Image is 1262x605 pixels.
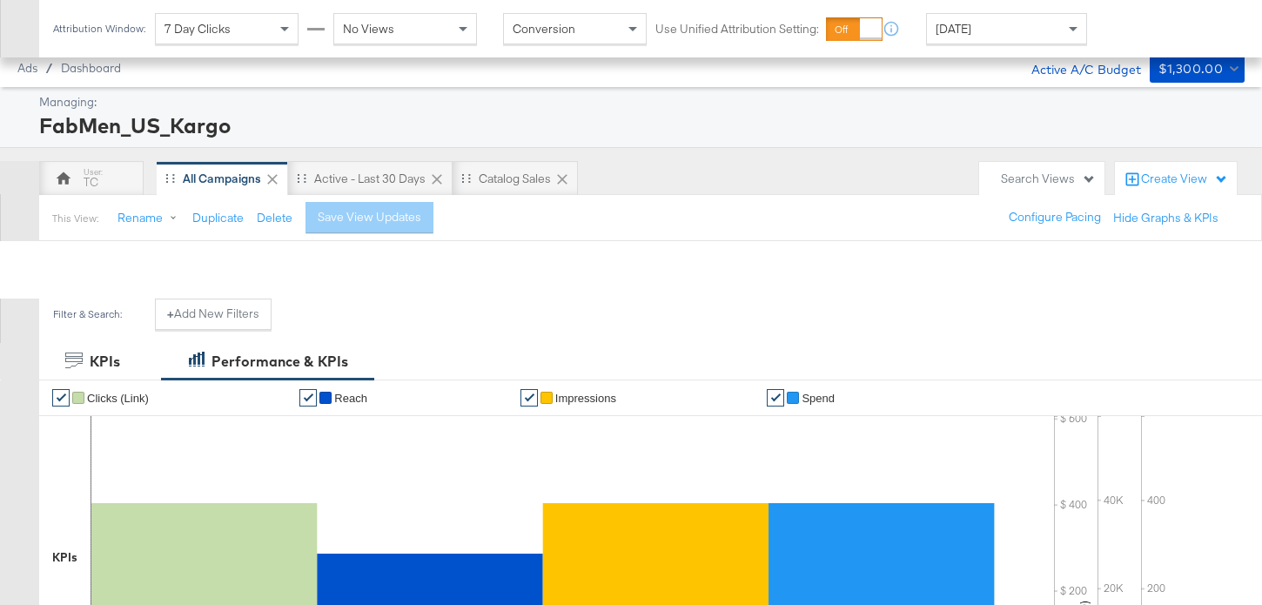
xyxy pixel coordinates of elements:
div: KPIs [52,549,77,566]
button: Configure Pacing [997,202,1113,233]
a: Dashboard [61,61,121,75]
div: FabMen_US_Kargo [39,111,1240,140]
a: ✔ [520,389,538,407]
span: No Views [343,21,394,37]
a: ✔ [52,389,70,407]
span: 7 Day Clicks [164,21,231,37]
span: Conversion [513,21,575,37]
div: Search Views [1001,171,1096,187]
div: Drag to reorder tab [165,173,175,183]
a: ✔ [299,389,317,407]
span: / [37,61,61,75]
label: Use Unified Attribution Setting: [655,21,819,37]
div: Managing: [39,94,1240,111]
button: +Add New Filters [155,299,272,330]
div: Drag to reorder tab [461,173,471,183]
strong: + [167,306,174,322]
span: Reach [334,392,367,405]
button: $1,300.00 [1150,55,1245,83]
div: All Campaigns [183,171,261,187]
button: Rename [105,203,196,234]
div: Active - Last 30 Days [314,171,426,187]
div: KPIs [90,352,120,372]
div: Performance & KPIs [211,352,348,372]
div: Drag to reorder tab [297,173,306,183]
div: Active A/C Budget [1013,55,1141,81]
span: [DATE] [936,21,971,37]
button: Hide Graphs & KPIs [1113,210,1218,226]
div: TC [84,174,98,191]
div: Catalog Sales [479,171,551,187]
div: $1,300.00 [1158,58,1224,80]
span: Impressions [555,392,616,405]
span: Clicks (Link) [87,392,149,405]
div: Create View [1141,171,1228,188]
span: Ads [17,61,37,75]
a: ✔ [767,389,784,407]
div: Attribution Window: [52,23,146,35]
div: This View: [52,212,98,225]
span: Spend [802,392,835,405]
div: Filter & Search: [52,308,123,320]
button: Delete [257,210,292,226]
button: Duplicate [192,210,244,226]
